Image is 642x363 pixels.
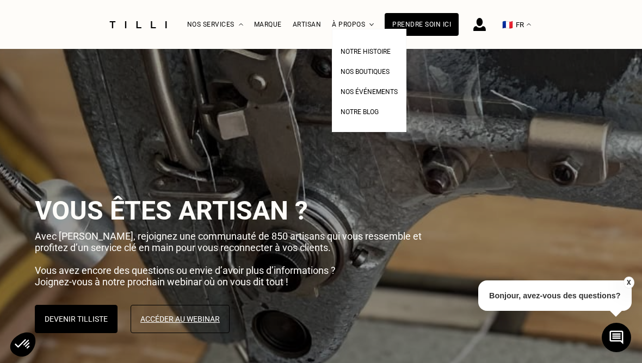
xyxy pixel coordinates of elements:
span: Notre blog [341,108,379,116]
a: Prendre soin ici [385,13,459,36]
a: Accéder au webinar [131,305,230,333]
span: Nos boutiques [341,68,390,76]
img: Menu déroulant [239,23,243,26]
img: Logo du service de couturière Tilli [106,21,171,28]
span: Joignez-vous à notre prochain webinar où on vous dit tout ! [35,276,288,287]
a: Notre histoire [341,45,391,56]
a: Nos événements [341,85,398,96]
div: Nos services [187,1,243,49]
a: Artisan [293,21,322,28]
span: Avec [PERSON_NAME], rejoignez une communauté de 850 artisans qui vous ressemble et profitez d’un ... [35,230,422,253]
a: Marque [254,21,282,28]
div: À propos [332,1,374,49]
button: 🇫🇷 FR [497,1,536,49]
span: 🇫🇷 [502,20,513,30]
a: Nos boutiques [341,65,390,76]
button: X [623,277,634,289]
span: Vous avez encore des questions ou envie d’avoir plus d’informations ? [35,265,336,276]
button: Devenir Tilliste [35,305,118,333]
a: Notre blog [341,105,379,116]
img: menu déroulant [527,23,531,26]
span: Nos événements [341,88,398,96]
span: Notre histoire [341,48,391,55]
p: Bonjour, avez-vous des questions? [478,280,632,311]
span: Vous êtes artisan ? [35,195,308,226]
img: icône connexion [473,18,486,31]
img: Menu déroulant à propos [369,23,374,26]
